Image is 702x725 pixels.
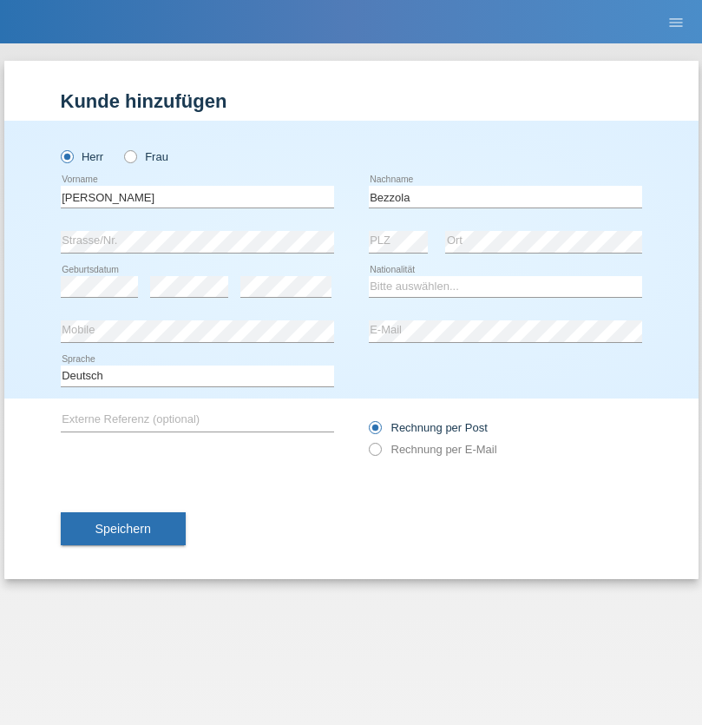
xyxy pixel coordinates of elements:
[95,522,151,536] span: Speichern
[369,421,380,443] input: Rechnung per Post
[61,150,104,163] label: Herr
[124,150,168,163] label: Frau
[124,150,135,161] input: Frau
[659,16,693,27] a: menu
[61,90,642,112] h1: Kunde hinzufügen
[369,421,488,434] label: Rechnung per Post
[61,150,72,161] input: Herr
[61,512,186,545] button: Speichern
[369,443,380,465] input: Rechnung per E-Mail
[369,443,497,456] label: Rechnung per E-Mail
[667,14,685,31] i: menu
